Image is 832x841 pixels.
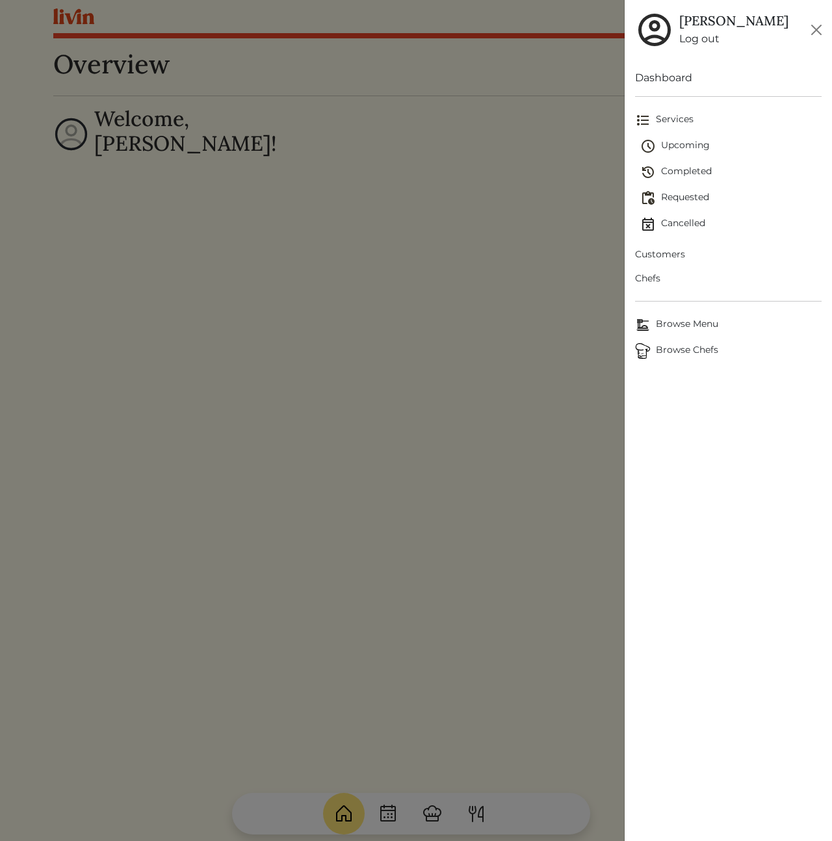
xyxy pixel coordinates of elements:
img: history-2b446bceb7e0f53b931186bf4c1776ac458fe31ad3b688388ec82af02103cd45.svg [640,164,656,180]
img: format_list_bulleted-ebc7f0161ee23162107b508e562e81cd567eeab2455044221954b09d19068e74.svg [635,112,651,128]
a: Chefs [635,266,822,291]
span: Customers [635,248,822,261]
img: event_cancelled-67e280bd0a9e072c26133efab016668ee6d7272ad66fa3c7eb58af48b074a3a4.svg [640,216,656,232]
img: Browse Menu [635,317,651,333]
a: ChefsBrowse Chefs [635,338,822,364]
a: Upcoming [640,133,822,159]
a: Browse MenuBrowse Menu [635,312,822,338]
a: Services [635,107,822,133]
span: Chefs [635,272,822,285]
a: Dashboard [635,70,822,86]
span: Upcoming [640,138,822,154]
button: Close [806,19,827,40]
span: Completed [640,164,822,180]
img: pending_actions-fd19ce2ea80609cc4d7bbea353f93e2f363e46d0f816104e4e0650fdd7f915cf.svg [640,190,656,206]
a: Customers [635,242,822,266]
span: Browse Chefs [635,343,822,359]
span: Cancelled [640,216,822,232]
a: Cancelled [640,211,822,237]
span: Requested [640,190,822,206]
span: Browse Menu [635,317,822,333]
span: Services [635,112,822,128]
img: user_account-e6e16d2ec92f44fc35f99ef0dc9cddf60790bfa021a6ecb1c896eb5d2907b31c.svg [635,10,674,49]
a: Log out [679,31,788,47]
img: schedule-fa401ccd6b27cf58db24c3bb5584b27dcd8bd24ae666a918e1c6b4ae8c451a22.svg [640,138,656,154]
img: Browse Chefs [635,343,651,359]
a: Requested [640,185,822,211]
h5: [PERSON_NAME] [679,13,788,29]
a: Completed [640,159,822,185]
